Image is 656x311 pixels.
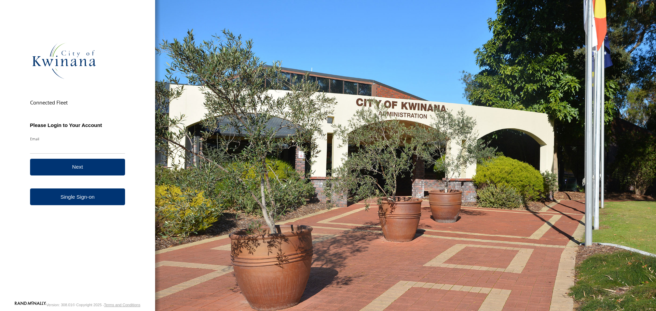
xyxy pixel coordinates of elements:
h2: Connected Fleet [30,99,125,106]
div: © Copyright 2025 - [72,303,140,307]
a: Single Sign-on [30,188,125,205]
a: Terms and Conditions [104,303,140,307]
button: Next [30,159,125,175]
a: Visit our Website [15,301,46,308]
div: Version: 308.01 [46,303,72,307]
img: COK [30,27,98,95]
label: Email [30,136,125,141]
h3: Please Login to Your Account [30,122,125,128]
